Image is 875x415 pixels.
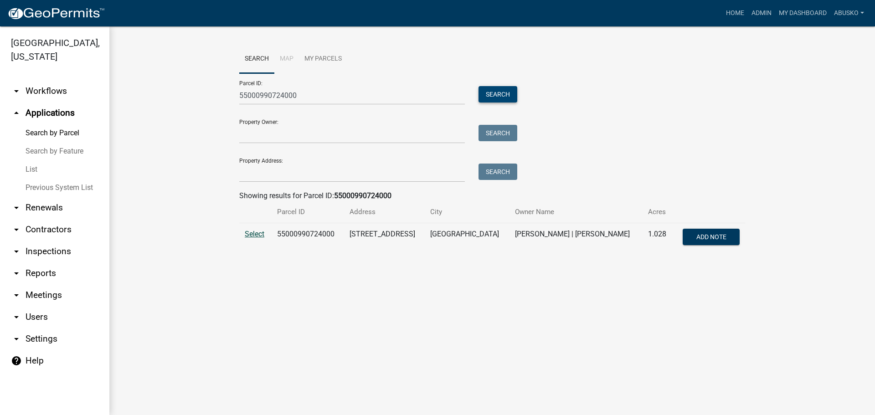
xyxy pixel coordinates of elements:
i: arrow_drop_down [11,333,22,344]
a: My Dashboard [775,5,830,22]
th: Acres [643,201,674,223]
th: Owner Name [510,201,643,223]
a: Select [245,230,264,238]
i: help [11,355,22,366]
a: abusko [830,5,868,22]
div: Showing results for Parcel ID: [239,190,745,201]
button: Search [479,86,517,102]
td: [STREET_ADDRESS] [344,223,425,253]
a: My Parcels [299,45,347,74]
a: Home [722,5,748,22]
i: arrow_drop_down [11,86,22,97]
button: Add Note [683,229,740,245]
i: arrow_drop_up [11,108,22,118]
td: 55000990724000 [272,223,344,253]
td: [GEOGRAPHIC_DATA] [425,223,509,253]
i: arrow_drop_down [11,202,22,213]
strong: 55000990724000 [334,191,391,200]
a: Search [239,45,274,74]
button: Search [479,164,517,180]
i: arrow_drop_down [11,268,22,279]
span: Add Note [696,233,726,241]
td: 1.028 [643,223,674,253]
i: arrow_drop_down [11,312,22,323]
button: Search [479,125,517,141]
a: Admin [748,5,775,22]
td: [PERSON_NAME] | [PERSON_NAME] [510,223,643,253]
i: arrow_drop_down [11,290,22,301]
i: arrow_drop_down [11,246,22,257]
i: arrow_drop_down [11,224,22,235]
th: Address [344,201,425,223]
th: City [425,201,509,223]
th: Parcel ID [272,201,344,223]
